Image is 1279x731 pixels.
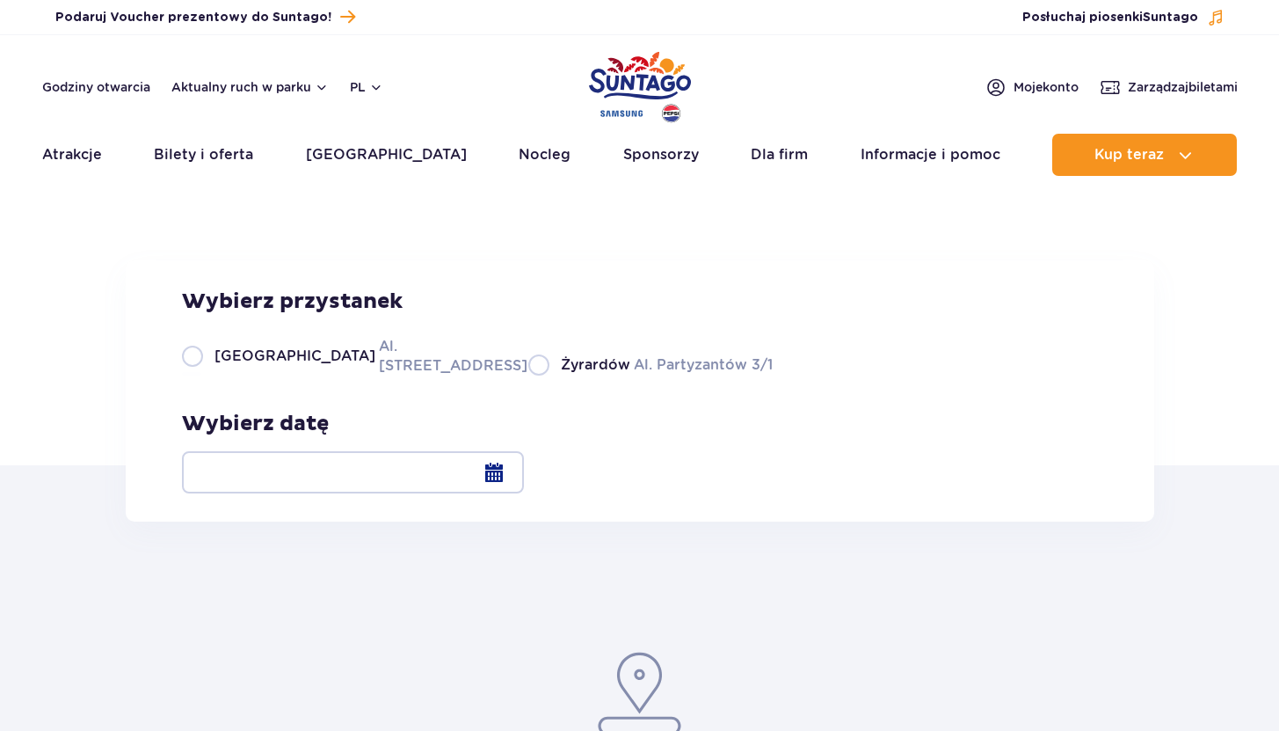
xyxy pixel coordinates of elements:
[1022,9,1198,26] span: Posłuchaj piosenki
[55,5,355,29] a: Podaruj Voucher prezentowy do Suntago!
[528,354,773,376] label: Al. Partyzantów 3/1
[1094,147,1164,163] span: Kup teraz
[171,80,329,94] button: Aktualny ruch w parku
[519,134,570,176] a: Nocleg
[42,78,150,96] a: Godziny otwarcia
[55,9,331,26] span: Podaruj Voucher prezentowy do Suntago!
[1100,77,1238,98] a: Zarządzajbiletami
[214,347,375,366] span: [GEOGRAPHIC_DATA]
[182,289,773,315] h3: Wybierz przystanek
[182,336,507,376] label: Al. [STREET_ADDRESS]
[589,44,691,125] a: Park of Poland
[1014,78,1079,96] span: Moje konto
[154,134,253,176] a: Bilety i oferta
[306,134,467,176] a: [GEOGRAPHIC_DATA]
[182,411,524,437] h3: Wybierz datę
[623,134,699,176] a: Sponsorzy
[985,77,1079,98] a: Mojekonto
[561,355,630,375] span: Żyrardów
[1052,134,1237,176] button: Kup teraz
[1022,9,1224,26] button: Posłuchaj piosenkiSuntago
[861,134,1000,176] a: Informacje i pomoc
[42,134,102,176] a: Atrakcje
[1143,11,1198,24] span: Suntago
[751,134,808,176] a: Dla firm
[1128,78,1238,96] span: Zarządzaj biletami
[350,78,383,96] button: pl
